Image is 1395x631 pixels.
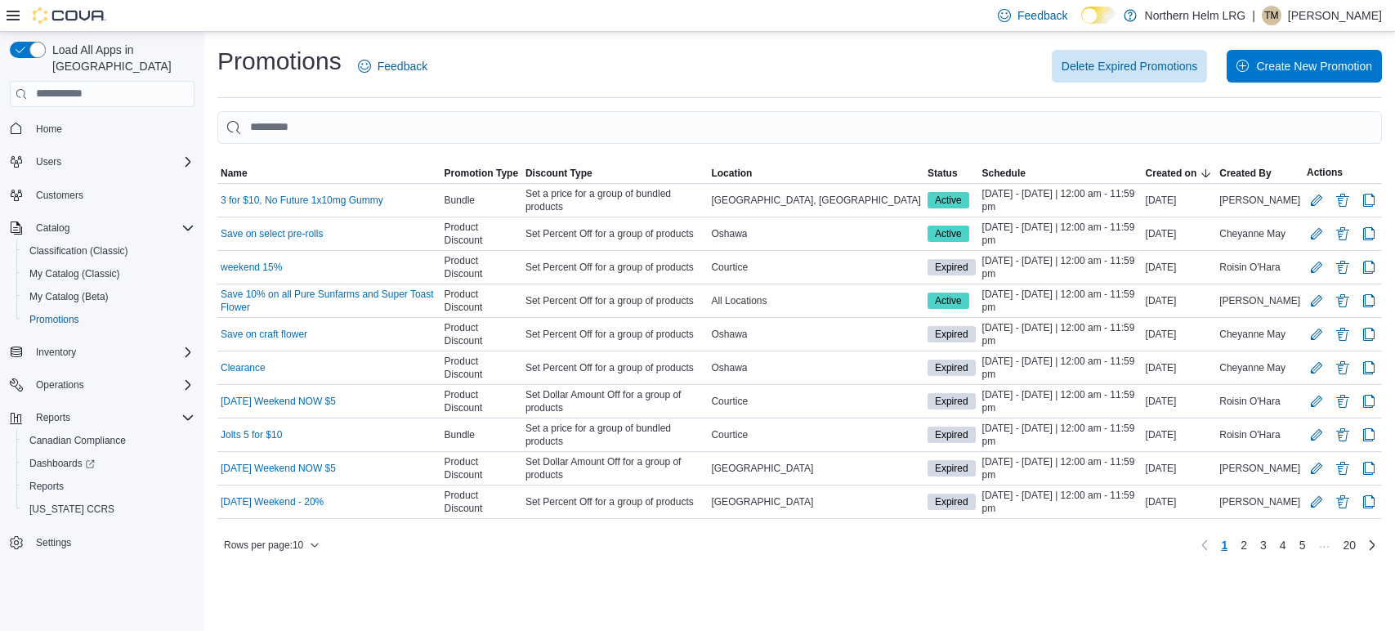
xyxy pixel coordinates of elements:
[221,495,324,508] a: [DATE] Weekend - 20%
[1333,459,1353,478] button: Delete Promotion
[1307,425,1326,445] button: Edit Promotion
[1017,7,1067,24] span: Feedback
[1146,167,1197,180] span: Created on
[522,358,709,378] div: Set Percent Off for a group of products
[23,264,194,284] span: My Catalog (Classic)
[1241,537,1247,553] span: 2
[928,326,976,342] span: Expired
[1273,532,1293,558] a: Page 4 of 20
[445,455,519,481] span: Product Discount
[23,241,194,261] span: Classification (Classic)
[3,183,201,207] button: Customers
[1343,537,1356,553] span: 20
[1359,358,1379,378] button: Clone Promotion
[1227,50,1382,83] button: Create New Promotion
[1052,50,1208,83] button: Delete Expired Promotions
[1219,167,1271,180] span: Created By
[928,226,969,242] span: Active
[46,42,194,74] span: Load All Apps in [GEOGRAPHIC_DATA]
[3,341,201,364] button: Inventory
[1142,190,1217,210] div: [DATE]
[217,111,1382,144] input: This is a search bar. As you type, the results lower in the page will automatically filter.
[221,167,248,180] span: Name
[1214,532,1234,558] button: Page 1 of 20
[711,294,767,307] span: All Locations
[23,264,127,284] a: My Catalog (Classic)
[16,429,201,452] button: Canadian Compliance
[23,477,70,496] a: Reports
[935,360,968,375] span: Expired
[16,262,201,285] button: My Catalog (Classic)
[16,285,201,308] button: My Catalog (Beta)
[23,499,121,519] a: [US_STATE] CCRS
[23,454,194,473] span: Dashboards
[1062,58,1198,74] span: Delete Expired Promotions
[708,163,924,183] button: Location
[711,462,813,475] span: [GEOGRAPHIC_DATA]
[29,267,120,280] span: My Catalog (Classic)
[982,321,1139,347] span: [DATE] - [DATE] | 12:00 am - 11:59 pm
[16,475,201,498] button: Reports
[1333,224,1353,244] button: Delete Promotion
[23,431,132,450] a: Canadian Compliance
[36,411,70,424] span: Reports
[29,533,78,553] a: Settings
[1359,257,1379,277] button: Clone Promotion
[36,346,76,359] span: Inventory
[1219,361,1285,374] span: Cheyanne May
[928,192,969,208] span: Active
[36,378,84,392] span: Operations
[982,254,1139,280] span: [DATE] - [DATE] | 12:00 am - 11:59 pm
[29,119,194,139] span: Home
[711,227,747,240] span: Oshawa
[1216,163,1303,183] button: Created By
[928,293,969,309] span: Active
[1307,324,1326,344] button: Edit Promotion
[522,452,709,485] div: Set Dollar Amount Off for a group of products
[1219,227,1285,240] span: Cheyanne May
[982,388,1139,414] span: [DATE] - [DATE] | 12:00 am - 11:59 pm
[10,110,194,597] nav: Complex example
[445,288,519,314] span: Product Discount
[224,539,303,552] span: Rows per page : 10
[29,375,194,395] span: Operations
[1219,395,1280,408] span: Roisin O'Hara
[1219,495,1300,508] span: [PERSON_NAME]
[29,218,194,238] span: Catalog
[1307,166,1343,179] span: Actions
[1219,261,1280,274] span: Roisin O'Hara
[1081,7,1116,24] input: Dark Mode
[1333,358,1353,378] button: Delete Promotion
[1307,392,1326,411] button: Edit Promotion
[445,388,519,414] span: Product Discount
[221,227,323,240] a: Save on select pre-rolls
[3,150,201,173] button: Users
[1142,425,1217,445] div: [DATE]
[522,163,709,183] button: Discount Type
[1288,6,1382,25] p: [PERSON_NAME]
[1256,58,1372,74] span: Create New Promotion
[711,428,748,441] span: Courtice
[1359,324,1379,344] button: Clone Promotion
[29,532,194,553] span: Settings
[1333,291,1353,311] button: Delete Promotion
[1219,294,1300,307] span: [PERSON_NAME]
[29,186,90,205] a: Customers
[979,163,1142,183] button: Schedule
[1280,537,1286,553] span: 4
[1260,537,1267,553] span: 3
[522,492,709,512] div: Set Percent Off for a group of products
[928,427,976,443] span: Expired
[378,58,427,74] span: Feedback
[1359,291,1379,311] button: Clone Promotion
[1142,324,1217,344] div: [DATE]
[1195,532,1382,558] nav: Pagination for table:
[1293,532,1312,558] a: Page 5 of 20
[23,454,101,473] a: Dashboards
[23,287,194,307] span: My Catalog (Beta)
[982,221,1139,247] span: [DATE] - [DATE] | 12:00 am - 11:59 pm
[351,50,434,83] a: Feedback
[3,217,201,239] button: Catalog
[1142,392,1217,411] div: [DATE]
[29,503,114,516] span: [US_STATE] CCRS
